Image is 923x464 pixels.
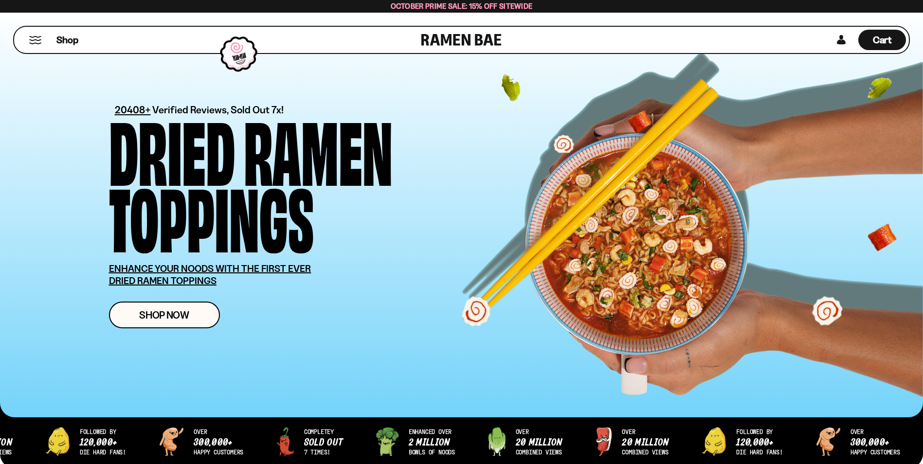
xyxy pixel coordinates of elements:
[244,115,393,181] div: Ramen
[109,263,311,286] u: ENHANCE YOUR NOODS WITH THE FIRST EVER DRIED RAMEN TOPPINGS
[56,34,78,47] span: Shop
[109,302,220,328] a: Shop Now
[139,310,189,320] span: Shop Now
[391,1,533,11] span: October Prime Sale: 15% off Sitewide
[873,34,892,46] span: Cart
[29,36,42,44] button: Mobile Menu Trigger
[109,115,235,181] div: Dried
[109,181,314,248] div: Toppings
[56,30,78,50] a: Shop
[858,27,906,53] div: Cart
